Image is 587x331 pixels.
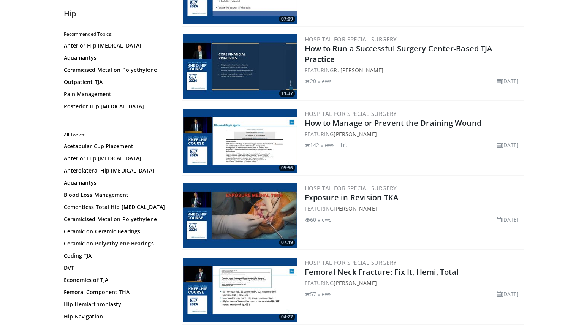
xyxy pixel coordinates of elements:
[305,141,335,149] li: 142 views
[305,110,397,117] a: Hospital for Special Surgery
[64,90,166,98] a: Pain Management
[334,130,377,138] a: [PERSON_NAME]
[64,179,166,187] a: Aquamantys
[497,215,519,223] li: [DATE]
[64,301,166,308] a: Hip Hemiarthroplasty
[64,252,166,260] a: Coding TJA
[64,288,166,296] a: Femoral Component THA
[64,191,166,199] a: Blood Loss Management
[497,290,519,298] li: [DATE]
[305,259,397,266] a: Hospital for Special Surgery
[305,184,397,192] a: Hospital for Special Surgery
[279,16,295,22] span: 07:09
[305,118,481,128] a: How to Manage or Prevent the Draining Wound
[64,66,166,74] a: Ceramicised Metal on Polyethylene
[305,290,332,298] li: 57 views
[305,35,397,43] a: Hospital for Special Surgery
[183,183,297,248] a: 07:19
[64,132,168,138] h2: All Topics:
[305,204,522,212] div: FEATURING
[334,67,383,74] a: R. [PERSON_NAME]
[183,258,297,322] img: 32bbe74c-442b-4884-afdf-e183b093d538.300x170_q85_crop-smart_upscale.jpg
[279,165,295,171] span: 05:56
[334,205,377,212] a: [PERSON_NAME]
[64,276,166,284] a: Economics of TJA
[183,34,297,99] a: 11:37
[64,215,166,223] a: Ceramicised Metal on Polyethylene
[340,141,347,149] li: 1
[305,43,492,64] a: How to Run a Successful Surgery Center-Based TJA Practice
[305,279,522,287] div: FEATURING
[305,66,522,74] div: FEATURING
[183,34,297,99] img: 354a390e-eccd-4500-9f09-64bd86c22400.300x170_q85_crop-smart_upscale.jpg
[305,130,522,138] div: FEATURING
[64,78,166,86] a: Outpatient TJA
[64,203,166,211] a: Cementless Total Hip [MEDICAL_DATA]
[64,54,166,62] a: Aquamantys
[305,215,332,223] li: 60 views
[64,313,166,320] a: Hip Navigation
[279,239,295,246] span: 07:19
[64,264,166,272] a: DVT
[64,9,170,19] h2: Hip
[183,258,297,322] a: 04:27
[305,192,398,203] a: Exposure in Revision TKA
[279,314,295,320] span: 04:27
[64,103,166,110] a: Posterior Hip [MEDICAL_DATA]
[64,42,166,49] a: Anterior Hip [MEDICAL_DATA]
[497,141,519,149] li: [DATE]
[64,240,166,247] a: Ceramic on Polyethylene Bearings
[305,267,459,277] a: Femoral Neck Fracture: Fix It, Hemi, Total
[64,143,166,150] a: Acetabular Cup Placement
[334,279,377,287] a: [PERSON_NAME]
[183,109,297,173] img: 2cdddc7c-1860-4ce9-baa2-963cd5f509ba.300x170_q85_crop-smart_upscale.jpg
[183,183,297,248] img: 8155583d-493a-488f-a006-95389e9872cc.300x170_q85_crop-smart_upscale.jpg
[305,77,332,85] li: 20 views
[64,155,166,162] a: Anterior Hip [MEDICAL_DATA]
[64,167,166,174] a: Anterolateral Hip [MEDICAL_DATA]
[64,228,166,235] a: Ceramic on Ceramic Bearings
[497,77,519,85] li: [DATE]
[279,90,295,97] span: 11:37
[64,31,168,37] h2: Recommended Topics:
[183,109,297,173] a: 05:56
